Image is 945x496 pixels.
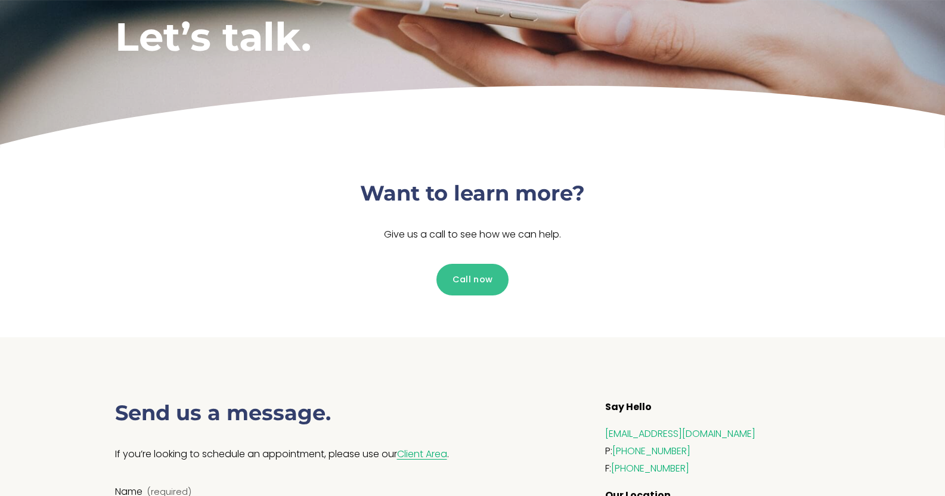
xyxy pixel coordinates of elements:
[115,446,524,464] p: If you’re looking to schedule an appointment, please use our .
[605,427,755,442] a: [EMAIL_ADDRESS][DOMAIN_NAME]
[294,227,652,244] p: Give us a call to see how we can help.
[397,447,447,463] a: Client Area
[612,444,690,460] a: [PHONE_NUMBER]
[115,13,652,60] h1: Let’s talk.
[611,461,689,477] a: [PHONE_NUMBER]
[605,399,652,416] strong: Say Hello
[436,264,509,295] a: Call now
[605,426,830,477] p: P: F:
[294,180,652,208] h3: Want to learn more?
[115,399,524,427] h3: Send us a message.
